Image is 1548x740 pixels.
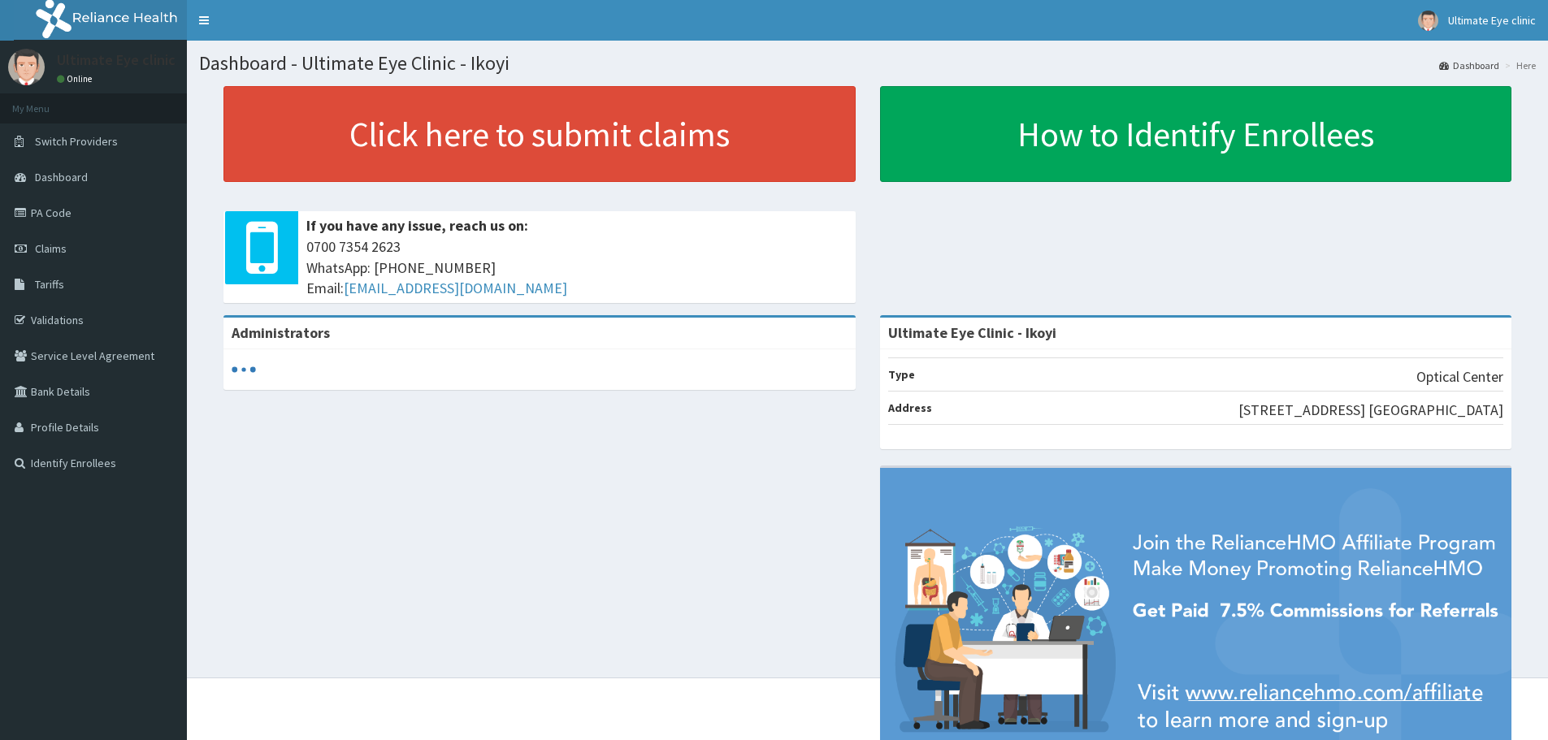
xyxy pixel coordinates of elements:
[35,170,88,184] span: Dashboard
[888,367,915,382] b: Type
[306,216,528,235] b: If you have any issue, reach us on:
[1501,58,1536,72] li: Here
[306,236,848,299] span: 0700 7354 2623 WhatsApp: [PHONE_NUMBER] Email:
[1238,400,1503,421] p: [STREET_ADDRESS] [GEOGRAPHIC_DATA]
[1448,13,1536,28] span: Ultimate Eye clinic
[1416,366,1503,387] p: Optical Center
[1439,58,1499,72] a: Dashboard
[57,73,96,84] a: Online
[888,323,1056,342] strong: Ultimate Eye Clinic - Ikoyi
[8,49,45,85] img: User Image
[35,241,67,256] span: Claims
[223,86,856,182] a: Click here to submit claims
[57,53,176,67] p: Ultimate Eye clinic
[35,277,64,292] span: Tariffs
[1418,11,1438,31] img: User Image
[880,86,1512,182] a: How to Identify Enrollees
[199,53,1536,74] h1: Dashboard - Ultimate Eye Clinic - Ikoyi
[232,357,256,382] svg: audio-loading
[888,400,932,415] b: Address
[35,134,118,149] span: Switch Providers
[232,323,330,342] b: Administrators
[344,279,567,297] a: [EMAIL_ADDRESS][DOMAIN_NAME]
